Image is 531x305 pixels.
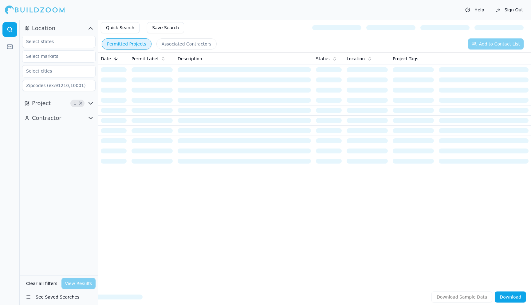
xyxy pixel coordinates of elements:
[492,5,526,15] button: Sign Out
[22,23,96,33] button: Location
[495,291,526,303] button: Download
[32,114,61,122] span: Contractor
[102,38,151,50] button: Permitted Projects
[22,291,96,303] button: See Saved Searches
[316,56,330,62] span: Status
[22,36,88,47] input: Select states
[22,51,88,62] input: Select markets
[22,80,96,91] input: Zipcodes (ex:91210,10001)
[32,99,51,108] span: Project
[132,56,158,62] span: Permit Label
[178,56,202,62] span: Description
[22,98,96,108] button: Project1Clear Project filters
[72,100,78,106] span: 1
[22,113,96,123] button: Contractor
[156,38,217,50] button: Associated Contractors
[32,24,55,33] span: Location
[78,102,83,105] span: Clear Project filters
[101,56,111,62] span: Date
[347,56,365,62] span: Location
[147,22,184,33] button: Save Search
[22,65,88,77] input: Select cities
[462,5,487,15] button: Help
[393,56,418,62] span: Project Tags
[101,22,140,33] button: Quick Search
[25,278,59,289] button: Clear all filters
